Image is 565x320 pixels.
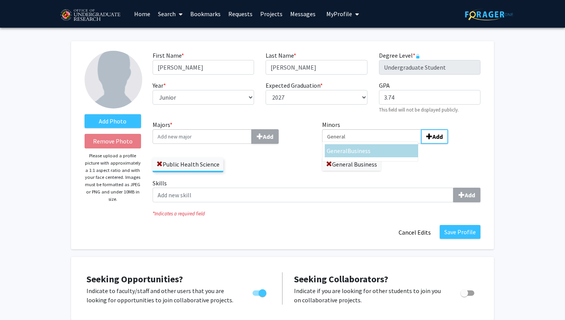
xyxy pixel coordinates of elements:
[85,114,141,128] label: AddProfile Picture
[322,129,421,144] input: MinorsGeneralBusinessAdd
[153,129,252,144] input: Majors*Add
[347,147,371,155] span: Business
[6,285,33,314] iframe: Chat
[294,273,388,285] span: Seeking Collaborators?
[465,191,475,199] b: Add
[432,133,443,140] b: Add
[326,10,352,18] span: My Profile
[421,129,448,144] button: MinorsGeneralBusiness
[322,120,480,144] label: Minors
[85,152,141,203] p: Please upload a profile picture with approximately a 1:1 aspect ratio and with your face centered...
[379,107,459,113] small: This field will not be displayed publicly.
[394,225,436,240] button: Cancel Edits
[153,158,223,171] label: Public Health Science
[153,120,311,144] label: Majors
[327,147,347,155] span: General
[153,51,184,60] label: First Name
[186,0,224,27] a: Bookmarks
[153,81,166,90] label: Year
[154,0,186,27] a: Search
[224,0,256,27] a: Requests
[379,51,420,60] label: Degree Level
[85,134,141,148] button: Remove Photo
[440,225,480,239] button: Save Profile
[453,188,480,202] button: Skills
[322,158,381,171] label: General Business
[256,0,286,27] a: Projects
[85,51,142,108] img: Profile Picture
[86,286,238,305] p: Indicate to faculty/staff and other users that you are looking for opportunities to join collabor...
[266,51,296,60] label: Last Name
[415,54,420,58] svg: This information is provided and automatically updated by University of Maryland and is not edita...
[263,133,273,140] b: Add
[379,81,390,90] label: GPA
[266,81,323,90] label: Expected Graduation
[249,286,271,298] div: Toggle
[86,273,183,285] span: Seeking Opportunities?
[153,188,454,202] input: SkillsAdd
[286,0,319,27] a: Messages
[251,129,279,144] button: Majors*
[58,6,123,25] img: University of Maryland Logo
[153,178,480,202] label: Skills
[153,210,480,217] i: Indicates a required field
[130,0,154,27] a: Home
[294,286,446,305] p: Indicate if you are looking for other students to join you on collaborative projects.
[465,8,513,20] img: ForagerOne Logo
[457,286,479,298] div: Toggle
